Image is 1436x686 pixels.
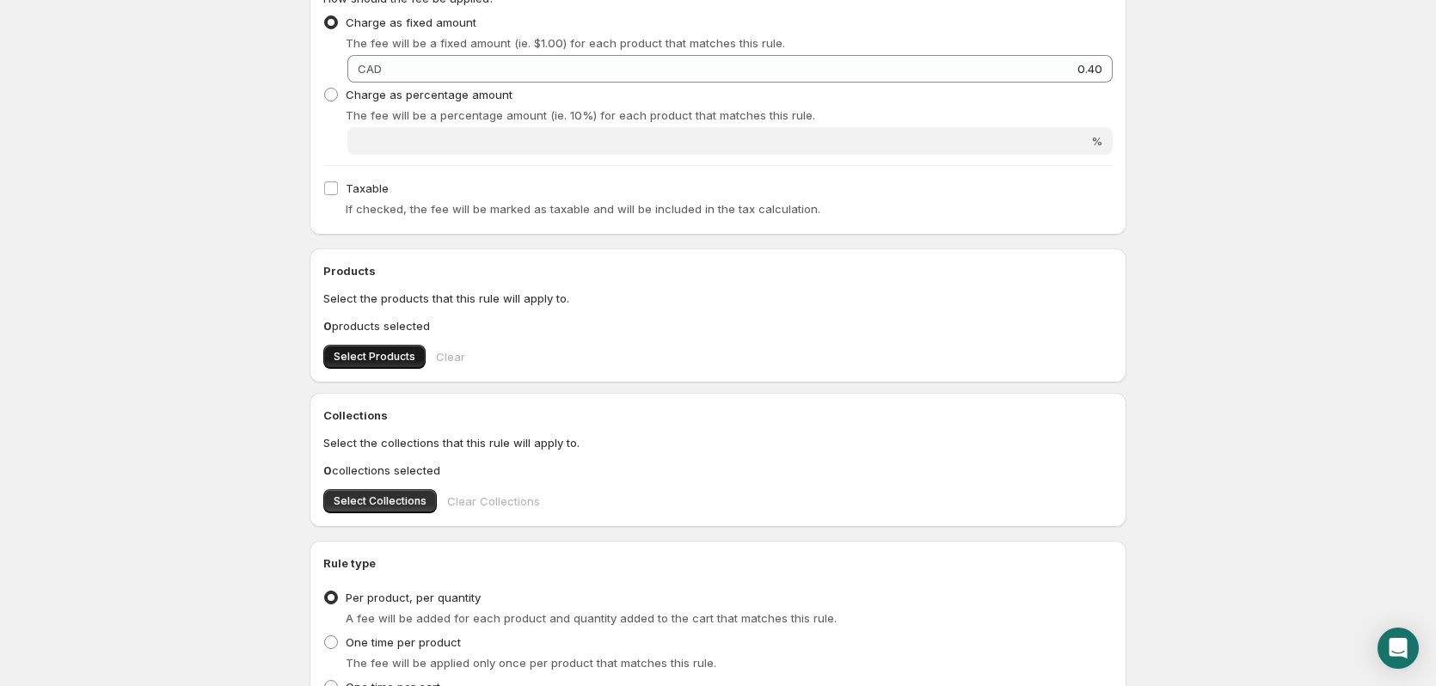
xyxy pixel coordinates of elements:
span: Charge as fixed amount [346,15,476,29]
span: Per product, per quantity [346,591,481,604]
p: collections selected [323,462,1113,479]
span: The fee will be a fixed amount (ie. $1.00) for each product that matches this rule. [346,36,785,50]
h2: Products [323,262,1113,279]
h2: Rule type [323,554,1113,572]
p: Select the collections that this rule will apply to. [323,434,1113,451]
h2: Collections [323,407,1113,424]
span: The fee will be applied only once per product that matches this rule. [346,656,716,670]
span: If checked, the fee will be marked as taxable and will be included in the tax calculation. [346,202,820,216]
button: Select Products [323,345,426,369]
p: Select the products that this rule will apply to. [323,290,1113,307]
span: Select Collections [334,494,427,508]
span: A fee will be added for each product and quantity added to the cart that matches this rule. [346,611,837,625]
button: Select Collections [323,489,437,513]
b: 0 [323,319,332,333]
p: The fee will be a percentage amount (ie. 10%) for each product that matches this rule. [346,107,1113,124]
div: Open Intercom Messenger [1378,628,1419,669]
span: One time per product [346,635,461,649]
b: 0 [323,463,332,477]
span: % [1091,134,1102,148]
span: Select Products [334,350,415,364]
span: Charge as percentage amount [346,88,512,101]
span: Taxable [346,181,389,195]
p: products selected [323,317,1113,334]
span: CAD [358,62,382,76]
